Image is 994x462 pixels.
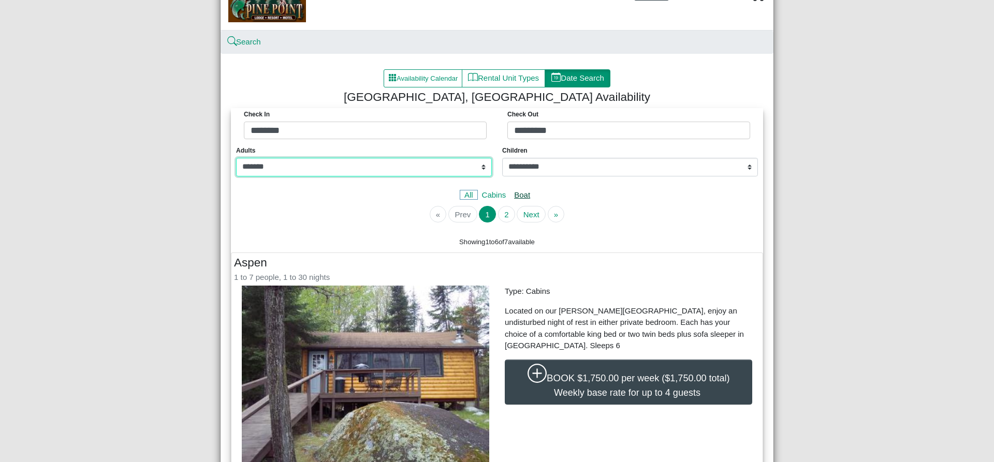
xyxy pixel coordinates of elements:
label: Check Out [507,110,538,119]
ul: Pagination [430,206,565,222]
h4: [GEOGRAPHIC_DATA], [GEOGRAPHIC_DATA] Availability [233,90,761,104]
a: searchSearch [228,37,261,46]
span: $1,750.00 per week ($1,750.00 total) Weekly base rate for up to 4 guests [554,373,729,398]
a: All [460,190,478,200]
button: Go to page 1 [479,206,496,222]
span: 7 [504,238,508,246]
svg: calendar date [551,72,561,82]
input: Check in [244,122,487,139]
span: Adults [236,146,255,155]
button: Go to last page [548,206,565,222]
button: grid3x3 gap fillAvailability Calendar [384,69,462,88]
a: Cabins [478,190,510,199]
input: Check out [507,122,750,139]
label: Check in [244,110,270,119]
a: Boat [510,190,534,199]
span: Children [502,146,528,155]
svg: plus circle [528,364,547,383]
button: calendar dateDate Search [545,69,610,88]
span: 1 [485,238,489,246]
button: Go to next page [517,206,545,222]
svg: search [228,38,236,46]
span: BOOK [547,372,575,383]
svg: grid3x3 gap fill [388,73,397,82]
svg: book [468,72,478,82]
button: bookRental Unit Types [462,69,545,88]
h6: 1 to 7 people, 1 to 30 nights [234,273,760,282]
p: Type: Cabins [505,286,752,297]
span: Located on our [PERSON_NAME][GEOGRAPHIC_DATA], enjoy an undisturbed night of rest in either priva... [505,306,744,350]
h6: Showing to of available [286,238,709,246]
h4: Aspen [234,256,760,270]
button: plus circleBOOK$1,750.00 per week ($1,750.00 total) Weekly base rate for up to 4 guests [505,360,752,405]
span: 6 [495,238,499,246]
button: Go to page 2 [498,206,515,222]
